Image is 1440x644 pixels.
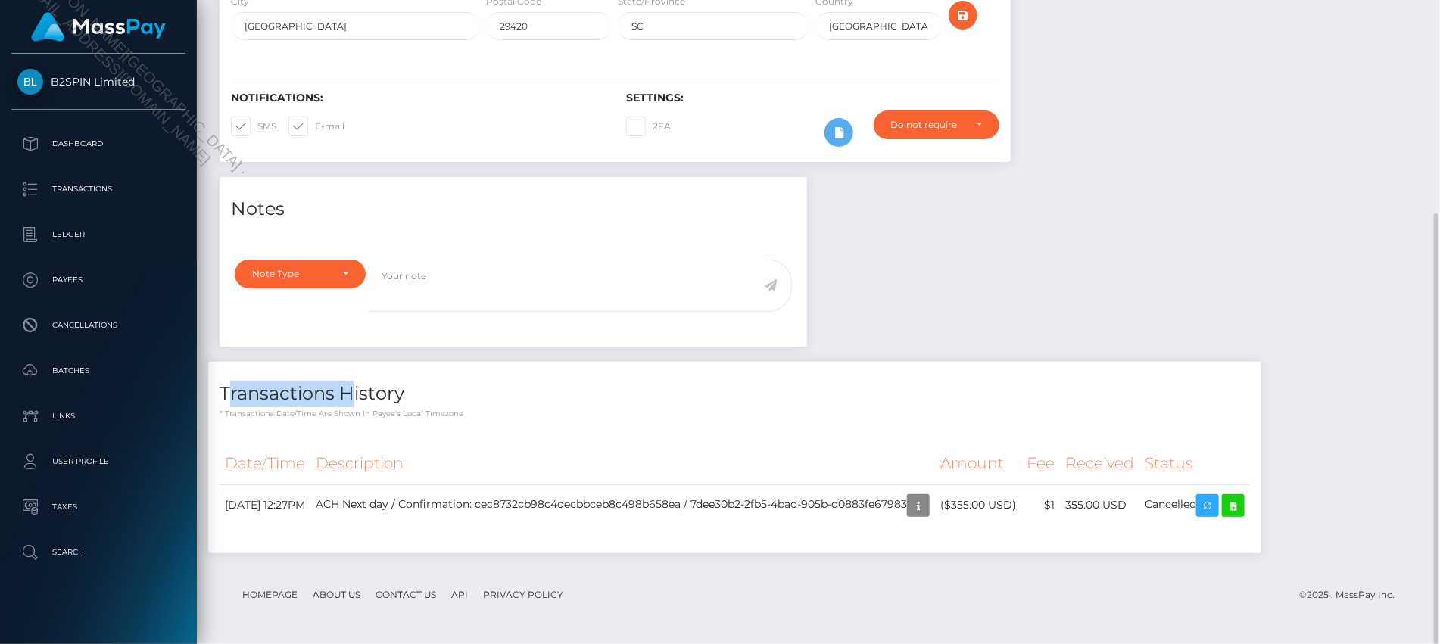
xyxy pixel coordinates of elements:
div: Do not require [891,119,965,131]
p: Links [17,405,179,428]
a: Search [11,534,185,571]
img: B2SPIN Limited [17,69,43,95]
th: Amount [935,443,1021,484]
a: Taxes [11,488,185,526]
th: Status [1139,443,1250,484]
p: Payees [17,269,179,291]
label: E-mail [288,117,344,136]
a: About Us [307,583,366,606]
p: * Transactions date/time are shown in payee's local timezone [220,408,1250,419]
a: API [445,583,474,606]
h6: Notifications: [231,92,603,104]
th: Date/Time [220,443,310,484]
h4: Transactions History [220,381,1250,407]
p: Search [17,541,179,564]
td: ($355.00 USD) [935,484,1021,526]
a: Ledger [11,216,185,254]
h4: Notes [231,196,796,222]
a: Links [11,397,185,435]
p: Transactions [17,178,179,201]
th: Fee [1021,443,1060,484]
h6: Settings: [626,92,999,104]
img: MassPay Logo [31,12,166,42]
td: Cancelled [1139,484,1250,526]
span: B2SPIN Limited [11,75,185,89]
div: Note Type [252,268,331,280]
td: $1 [1021,484,1060,526]
td: [DATE] 12:27PM [220,484,310,526]
label: SMS [231,117,276,136]
label: 2FA [626,117,671,136]
a: Payees [11,261,185,299]
p: Batches [17,359,179,382]
th: Received [1060,443,1139,484]
th: Description [310,443,935,484]
p: Taxes [17,496,179,518]
a: Privacy Policy [477,583,569,606]
a: Contact Us [369,583,442,606]
a: Dashboard [11,125,185,163]
a: Batches [11,352,185,390]
p: Dashboard [17,132,179,155]
td: 355.00 USD [1060,484,1139,526]
button: Note Type [235,260,366,288]
a: Homepage [236,583,304,606]
button: Do not require [874,110,999,139]
a: Transactions [11,170,185,208]
a: Cancellations [11,306,185,344]
p: User Profile [17,450,179,473]
p: Ledger [17,223,179,246]
td: ACH Next day / Confirmation: cec8732cb98c4decbbceb8c498b658ea / 7dee30b2-2fb5-4bad-905b-d0883fe67983 [310,484,935,526]
p: Cancellations [17,314,179,337]
a: User Profile [11,443,185,481]
div: © 2025 , MassPay Inc. [1299,586,1406,603]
